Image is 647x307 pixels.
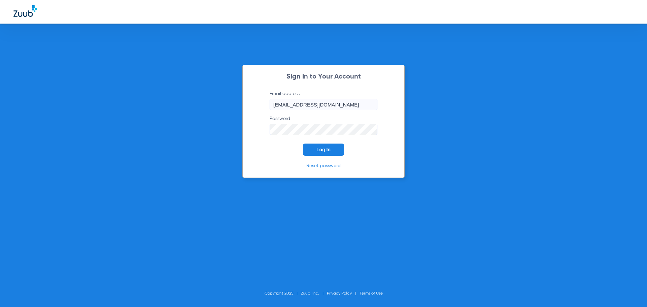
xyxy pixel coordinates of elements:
[13,5,37,17] img: Zuub Logo
[259,73,388,80] h2: Sign In to Your Account
[270,99,377,110] input: Email address
[306,163,341,168] a: Reset password
[360,291,383,296] a: Terms of Use
[270,124,377,135] input: Password
[303,144,344,156] button: Log In
[270,90,377,110] label: Email address
[270,115,377,135] label: Password
[327,291,352,296] a: Privacy Policy
[265,290,301,297] li: Copyright 2025
[301,290,327,297] li: Zuub, Inc.
[316,147,331,152] span: Log In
